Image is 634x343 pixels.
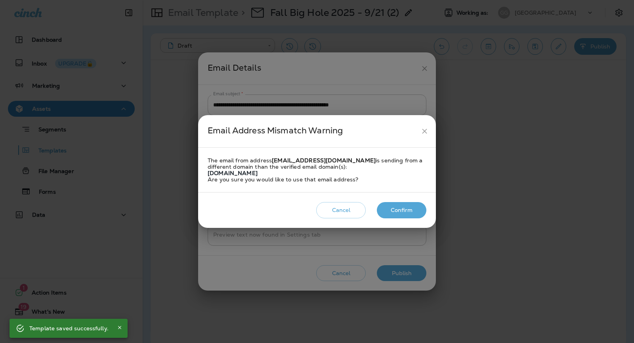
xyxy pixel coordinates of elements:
[208,157,426,183] div: The email from address is sending from a different domain than the verified email domain(s): Are ...
[29,321,109,335] div: Template saved successfully.
[272,157,376,164] strong: [EMAIL_ADDRESS][DOMAIN_NAME]
[115,323,124,332] button: Close
[417,124,432,139] button: close
[377,202,426,218] button: Confirm
[316,202,366,218] button: Cancel
[208,124,417,139] div: Email Address Mismatch Warning
[208,170,258,177] strong: [DOMAIN_NAME]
